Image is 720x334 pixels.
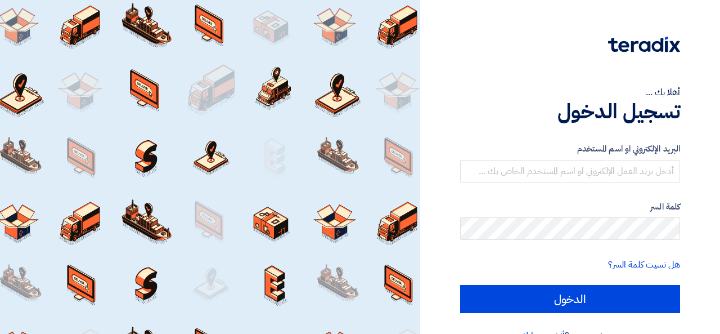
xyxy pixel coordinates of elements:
input: أدخل بريد العمل الإلكتروني او اسم المستخدم الخاص بك ... [460,160,680,182]
a: هل نسيت كلمة السر؟ [608,258,680,271]
img: Teradix logo [608,37,680,52]
input: الدخول [460,285,680,313]
div: أهلا بك ... [460,86,680,99]
label: البريد الإلكتروني او اسم المستخدم [460,142,680,155]
label: كلمة السر [460,201,680,213]
h1: تسجيل الدخول [460,99,680,124]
